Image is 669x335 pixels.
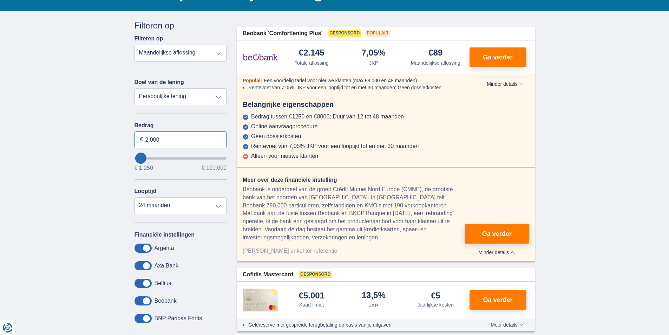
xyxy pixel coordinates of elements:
img: product.pl.alt Cofidis CC [243,289,278,311]
label: Bedrag [135,122,227,129]
div: 13,5% [362,291,386,301]
label: BNP Paribas Fortis [155,315,202,322]
div: Online aanvraagprocedure [251,123,317,130]
label: Looptijd [135,188,157,194]
div: Meer over deze financiële instelling [243,176,465,184]
li: Geldreserve met gespreide terugbetaling op basis van je uitgaven [248,321,465,328]
div: Filteren op [135,20,227,32]
label: Filteren op [135,36,163,42]
span: Beobank 'Comfortlening Plus' [243,30,322,38]
button: Ga verder [465,224,529,244]
li: Rentevoet van 7,05% JKP voor een looptijd tot en met 30 maanden; Geen dossierkosten [248,84,465,91]
label: Axa Bank [155,263,178,269]
span: € 100.000 [202,165,227,171]
div: 7,05% [362,49,386,58]
button: Ga verder [470,290,526,310]
div: Geen dossierkosten [251,133,301,140]
div: [PERSON_NAME] enkel ter referentie [243,247,465,255]
button: Meer details [485,322,529,328]
div: : [237,77,471,84]
div: Belangrijke eigenschappen [237,99,535,110]
div: Rentevoet van 7,05% JKP voor een looptijd tot en met 30 maanden [251,143,419,149]
label: Argenta [155,245,174,251]
label: Financiële instellingen [135,232,195,238]
div: JKP [369,302,378,309]
div: Kaart limiet [299,301,324,308]
div: Jaarlijkse kosten [418,301,454,308]
div: Alleen voor nieuwe klanten [251,153,318,159]
span: € [140,136,143,144]
button: Ga verder [470,47,526,67]
div: €5 [431,291,440,300]
span: Ga verder [483,297,512,303]
span: Cofidis Mastercard [243,271,293,279]
button: Minder details [465,247,529,255]
span: Populair [365,30,390,37]
label: Doel van de lening [135,79,184,85]
div: Maandelijkse aflossing [411,59,460,66]
span: Populair [243,78,262,83]
div: JKP [369,59,378,66]
div: €2.145 [299,49,324,58]
div: €89 [428,49,442,58]
img: product.pl.alt Beobank [243,49,278,66]
span: Een voordelig tarief voor nieuwe klanten (max €8.000 en 48 maanden) [264,78,417,83]
span: Gesponsord [299,271,332,278]
div: Bedrag tussen €1250 en €8000; Duur van 12 tot 48 maanden [251,114,404,120]
label: Belfius [155,280,171,286]
button: Minder details [481,81,529,87]
span: Meer details [491,322,524,327]
div: Totale aflossing [295,59,329,66]
span: Minder details [487,82,524,86]
input: wantToBorrow [135,157,227,160]
span: Gesponsord [328,30,361,37]
span: Ga verder [482,231,512,237]
div: Beobank is onderdeel van de groep Crédit Mutuel Nord Europe (CMNE), de grootste bank van het noor... [243,186,465,242]
label: Beobank [155,298,177,304]
div: €5.001 [299,291,324,300]
span: Minder details [478,250,515,255]
span: € 1.250 [135,165,153,171]
span: Ga verder [483,54,512,60]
